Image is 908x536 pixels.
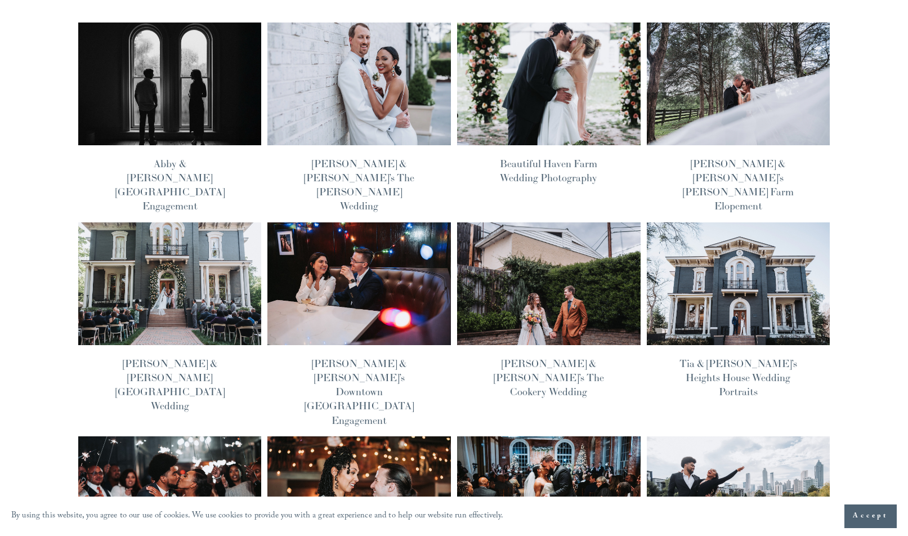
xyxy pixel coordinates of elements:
[456,22,641,146] img: Beautiful Haven Farm Wedding Photography
[304,157,414,213] a: [PERSON_NAME] & [PERSON_NAME]’s The [PERSON_NAME] Wedding
[679,357,797,398] a: Tia & [PERSON_NAME]’s Heights House Wedding Portraits
[500,157,597,184] a: Beautiful Haven Farm Wedding Photography
[267,222,452,346] img: Lorena &amp; Tom’s Downtown Durham Engagement
[267,22,452,146] img: Bella &amp; Mike’s The Maxwell Raleigh Wedding
[853,511,888,522] span: Accept
[683,157,794,213] a: [PERSON_NAME] & [PERSON_NAME]’s [PERSON_NAME] Farm Elopement
[115,157,225,213] a: Abby & [PERSON_NAME][GEOGRAPHIC_DATA] Engagement
[646,222,831,346] img: Tia &amp; Obinna’s Heights House Wedding Portraits
[844,504,897,528] button: Accept
[77,22,262,146] img: Abby &amp; Reed’s Heights House Hotel Engagement
[115,357,225,413] a: [PERSON_NAME] & [PERSON_NAME][GEOGRAPHIC_DATA] Wedding
[494,357,604,398] a: [PERSON_NAME] & [PERSON_NAME]’s The Cookery Wedding
[456,222,641,346] img: Jacqueline &amp; Timo’s The Cookery Wedding
[77,222,262,346] img: Chantel &amp; James’ Heights House Hotel Wedding
[646,22,831,146] img: Stephania &amp; Mark’s Gentry Farm Elopement
[11,508,504,525] p: By using this website, you agree to our use of cookies. We use cookies to provide you with a grea...
[305,357,414,427] a: [PERSON_NAME] & [PERSON_NAME]’s Downtown [GEOGRAPHIC_DATA] Engagement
